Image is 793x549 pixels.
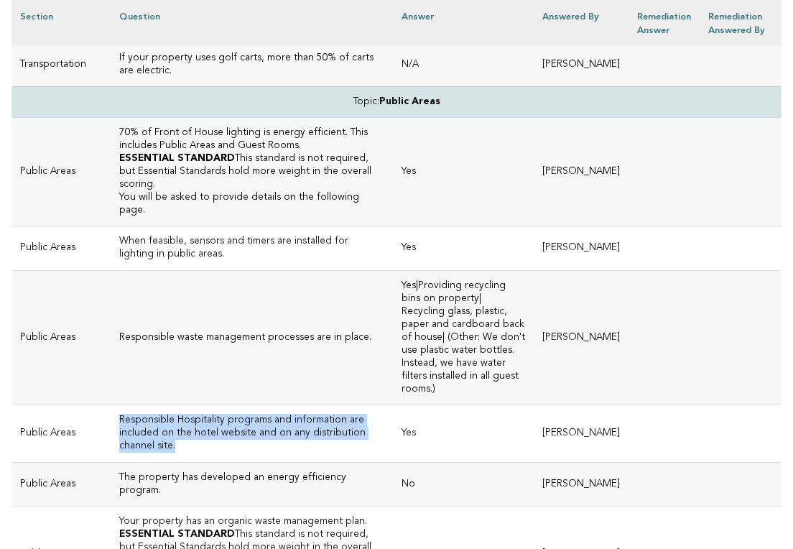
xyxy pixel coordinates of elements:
[393,270,534,405] td: Yes|Providing recycling bins on property| Recycling glass, plastic, paper and cardboard back of h...
[534,405,629,462] td: [PERSON_NAME]
[11,42,111,86] td: Transportation
[379,97,440,106] strong: Public Areas
[119,471,384,497] h3: The property has developed an energy efficiency program.
[534,270,629,405] td: [PERSON_NAME]
[119,52,384,78] h3: If your property uses golf carts, more than 50% of carts are electric.
[534,226,629,270] td: [PERSON_NAME]
[119,154,235,163] strong: ESSENTIAL STANDARD
[119,331,384,344] h3: Responsible waste management processes are in place.
[534,42,629,86] td: [PERSON_NAME]
[393,405,534,462] td: Yes
[119,530,235,539] strong: ESSENTIAL STANDARD
[11,226,111,270] td: Public Areas
[119,414,384,453] h3: Responsible Hospitality programs and information are included on the hotel website and on any dis...
[11,405,111,462] td: Public Areas
[534,462,629,506] td: [PERSON_NAME]
[393,42,534,86] td: N/A
[393,117,534,226] td: Yes
[393,226,534,270] td: Yes
[119,515,384,528] h3: Your property has an organic waste management plan.
[11,462,111,506] td: Public Areas
[119,126,384,152] h3: 70% of Front of House lighting is energy efficient. This includes Public Areas and Guest Rooms.
[119,191,384,217] p: You will be asked to provide details on the following page.
[11,270,111,405] td: Public Areas
[119,235,384,261] h3: When feasible, sensors and timers are installed for lighting in public areas.
[119,152,384,191] p: This standard is not required, but Essential Standards hold more weight in the overall scoring.
[534,117,629,226] td: [PERSON_NAME]
[11,86,782,117] td: Topic:
[11,117,111,226] td: Public Areas
[393,462,534,506] td: No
